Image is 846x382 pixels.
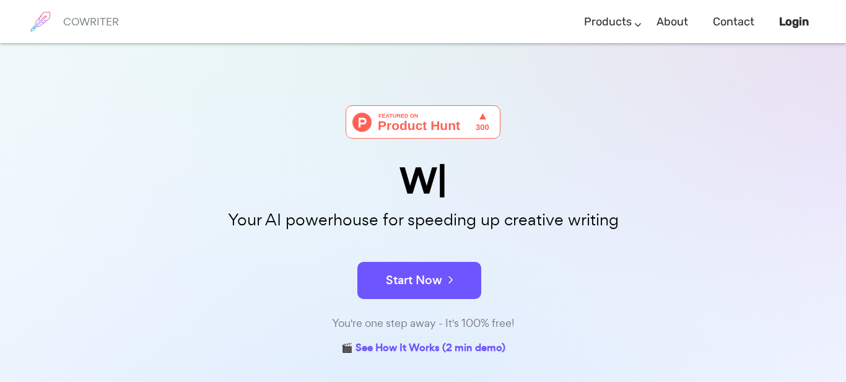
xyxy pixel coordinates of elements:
[341,339,505,358] a: 🎬 See How It Works (2 min demo)
[113,207,733,233] p: Your AI powerhouse for speeding up creative writing
[584,4,632,40] a: Products
[713,4,754,40] a: Contact
[25,6,56,37] img: brand logo
[346,105,500,139] img: Cowriter - Your AI buddy for speeding up creative writing | Product Hunt
[357,262,481,299] button: Start Now
[656,4,688,40] a: About
[63,16,119,27] h6: COWRITER
[113,163,733,199] div: W
[779,4,809,40] a: Login
[113,315,733,332] div: You're one step away - It's 100% free!
[779,15,809,28] b: Login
